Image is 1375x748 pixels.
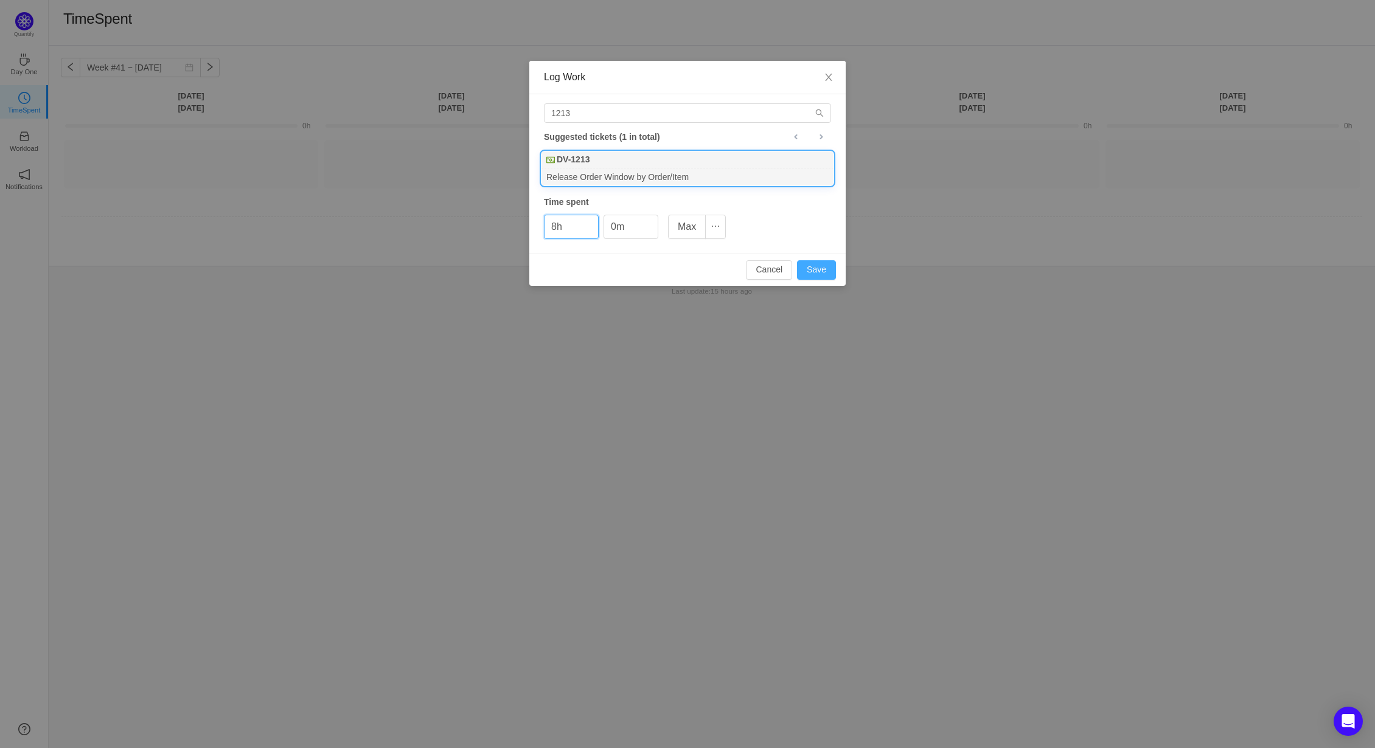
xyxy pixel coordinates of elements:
[812,61,846,95] button: Close
[546,156,555,164] img: 10314
[797,260,836,280] button: Save
[668,215,706,239] button: Max
[544,129,831,145] div: Suggested tickets (1 in total)
[824,72,834,82] i: icon: close
[544,196,831,209] div: Time spent
[544,71,831,84] div: Log Work
[815,109,824,117] i: icon: search
[1334,707,1363,736] div: Open Intercom Messenger
[544,103,831,123] input: Search
[557,153,590,166] b: DV-1213
[541,168,834,185] div: Release Order Window by Order/Item
[746,260,792,280] button: Cancel
[705,215,726,239] button: icon: ellipsis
